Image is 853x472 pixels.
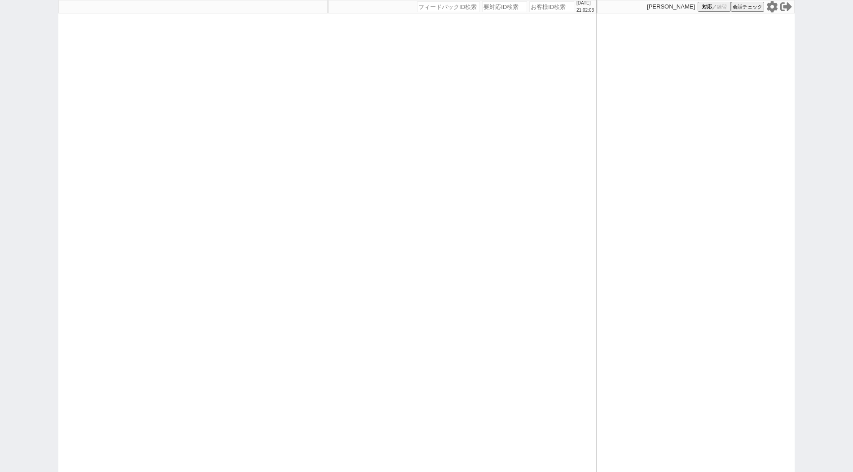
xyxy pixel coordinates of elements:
span: 対応 [702,4,712,10]
span: 会話チェック [733,4,762,10]
input: お客様ID検索 [529,1,574,12]
button: 対応／練習 [698,2,731,12]
button: 会話チェック [731,2,764,12]
span: 練習 [717,4,727,10]
input: 要対応ID検索 [482,1,527,12]
input: フィードバックID検索 [417,1,480,12]
p: [PERSON_NAME] [647,3,695,10]
p: 21:02:03 [576,7,594,14]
